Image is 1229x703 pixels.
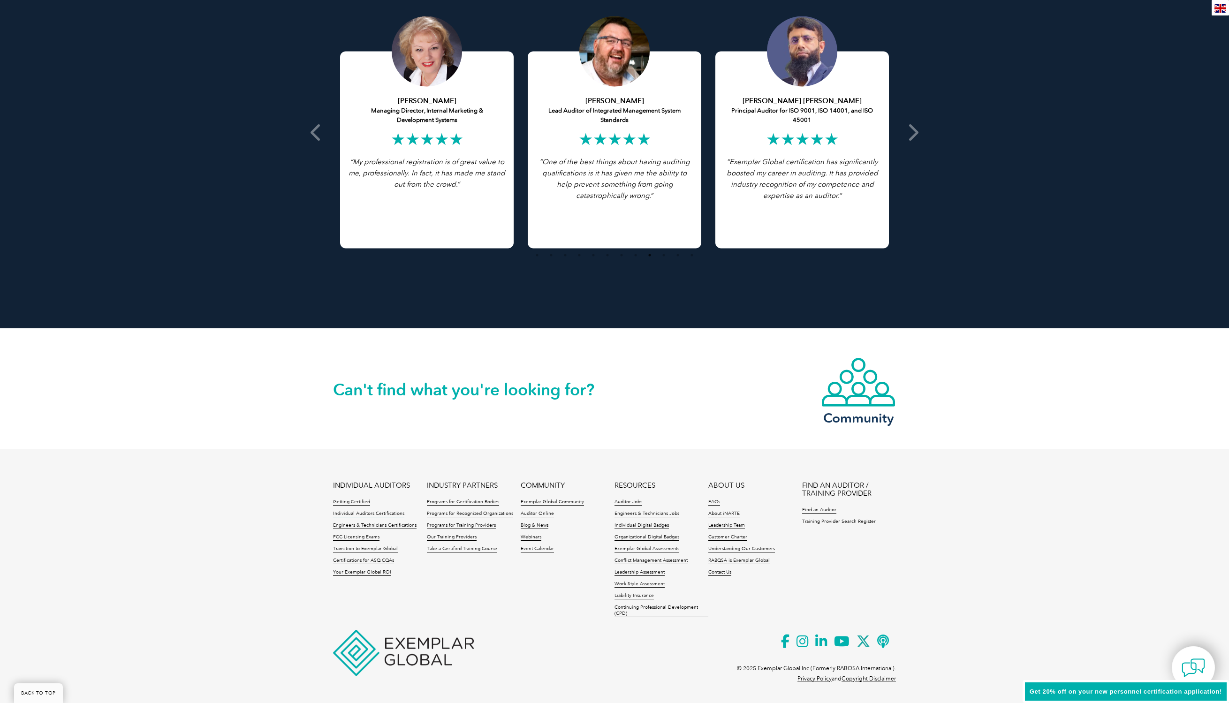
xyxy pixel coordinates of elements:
a: Community [821,357,896,424]
span: Exemplar Global certification has significantly boosted my career in auditing. It has provided in... [727,158,878,200]
a: Individual Digital Badges [614,522,669,529]
a: Copyright Disclaimer [842,675,896,682]
a: Getting Certified [333,499,370,506]
button: 10 of 4 [659,250,668,260]
a: COMMUNITY [521,482,565,490]
a: INDUSTRY PARTNERS [427,482,498,490]
a: Programs for Recognized Organizations [427,511,513,517]
button: 4 of 4 [575,250,584,260]
i: My professional registration is of great value to me, professionally. In fact, it has made me sta... [349,158,505,189]
a: Privacy Policy [797,675,832,682]
button: 5 of 4 [589,250,598,260]
a: Your Exemplar Global ROI [333,569,391,576]
a: Exemplar Global Community [521,499,584,506]
h2: Can't find what you're looking for? [333,382,614,397]
a: Take a Certified Training Course [427,546,497,552]
strong: [PERSON_NAME] [585,97,644,105]
a: Auditor Online [521,511,554,517]
button: 1 of 4 [532,250,542,260]
img: Exemplar Global [333,630,474,676]
a: Certifications for ASQ CQAs [333,558,394,564]
h5: Principal Auditor for ISO 9001, ISO 14001, and ISO 45001 [722,96,882,125]
a: Leadership Team [708,522,745,529]
a: RABQSA is Exemplar Global [708,558,770,564]
a: Programs for Certification Bodies [427,499,499,506]
h5: Lead Auditor of Integrated Management System Standards [535,96,694,125]
em: “ [727,158,878,200]
a: Our Training Providers [427,534,477,541]
p: and [797,673,896,684]
a: Engineers & Technicians Jobs [614,511,679,517]
a: About iNARTE [708,511,740,517]
a: Exemplar Global Assessments [614,546,679,552]
a: Liability Insurance [614,593,654,599]
a: Training Provider Search Register [802,519,876,525]
a: Contact Us [708,569,731,576]
h3: Community [821,412,896,424]
a: ABOUT US [708,482,744,490]
a: Organizational Digital Badges [614,534,679,541]
a: Work Style Assessment [614,581,665,588]
a: BACK TO TOP [14,683,63,703]
a: Webinars [521,534,541,541]
button: 6 of 4 [603,250,612,260]
a: Leadership Assessment [614,569,665,576]
a: FIND AN AUDITOR / TRAINING PROVIDER [802,482,896,498]
a: Blog & News [521,522,548,529]
img: contact-chat.png [1182,656,1205,680]
a: FCC Licensing Exams [333,534,379,541]
img: icon-community.webp [821,357,896,408]
a: FAQs [708,499,720,506]
button: 12 of 4 [687,250,697,260]
a: INDIVIDUAL AUDITORS [333,482,410,490]
a: Understanding Our Customers [708,546,775,552]
a: RESOURCES [614,482,655,490]
a: Auditor Jobs [614,499,642,506]
i: ” [727,158,878,200]
button: 2 of 4 [546,250,556,260]
i: ” [539,158,690,200]
a: Transition to Exemplar Global [333,546,398,552]
a: Customer Charter [708,534,747,541]
span: . [649,191,651,200]
h2: ★★★★★ [535,132,694,147]
button: 3 of 4 [561,250,570,260]
h2: ★★★★★ [722,132,882,147]
button: 9 of 4 [645,250,654,260]
strong: [PERSON_NAME] [PERSON_NAME] [743,97,862,105]
a: Find an Auditor [802,507,836,514]
em: “ [539,158,690,200]
em: “ [350,158,353,166]
a: Programs for Training Providers [427,522,496,529]
button: 7 of 4 [617,250,626,260]
a: Event Calendar [521,546,554,552]
p: © 2025 Exemplar Global Inc (Formerly RABQSA International). [737,663,896,673]
h2: ★★★★★ [347,132,507,147]
span: Get 20% off on your new personnel certification application! [1030,688,1222,695]
strong: [PERSON_NAME] [398,97,456,105]
button: 11 of 4 [673,250,683,260]
a: Conflict Management Assessment [614,558,688,564]
h5: Managing Director, Internal Marketing & Development Systems [347,96,507,125]
img: en [1214,4,1226,13]
a: Engineers & Technicians Certifications [333,522,417,529]
button: 8 of 4 [631,250,640,260]
span: One of the best things about having auditing qualifications is it has given me the ability to hel... [542,158,690,200]
a: Continuing Professional Development (CPD) [614,605,708,617]
a: Individual Auditors Certifications [333,511,404,517]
